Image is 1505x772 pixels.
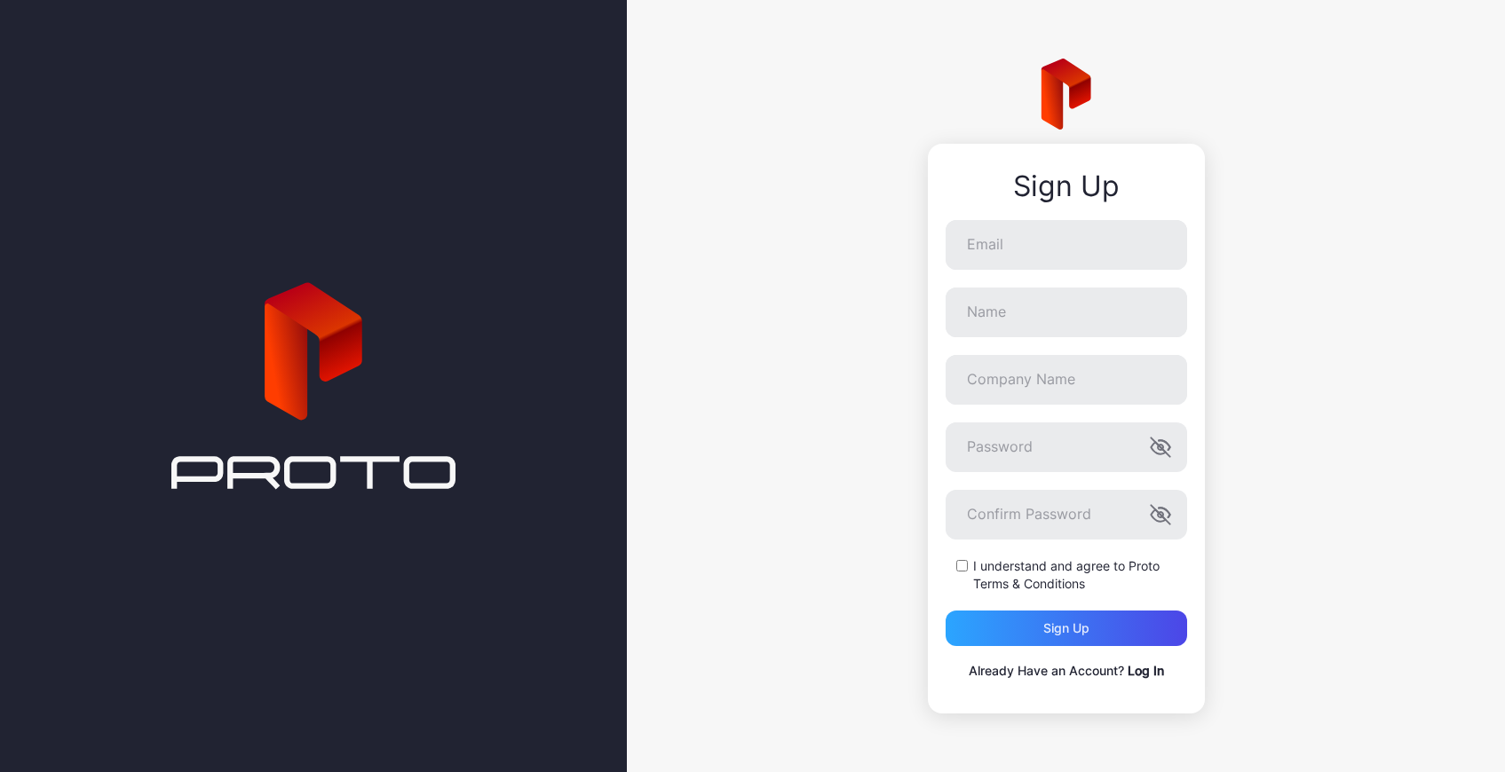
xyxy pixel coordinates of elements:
[1128,663,1164,678] a: Log In
[1150,504,1171,525] button: Confirm Password
[973,557,1187,593] label: I understand and agree to
[946,220,1187,270] input: Email
[946,611,1187,646] button: Sign up
[946,288,1187,337] input: Name
[946,490,1187,540] input: Confirm Password
[1150,437,1171,458] button: Password
[1043,621,1089,635] div: Sign up
[946,660,1187,681] p: Already Have an Account?
[946,170,1187,202] div: Sign Up
[946,422,1187,472] input: Password
[946,355,1187,405] input: Company Name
